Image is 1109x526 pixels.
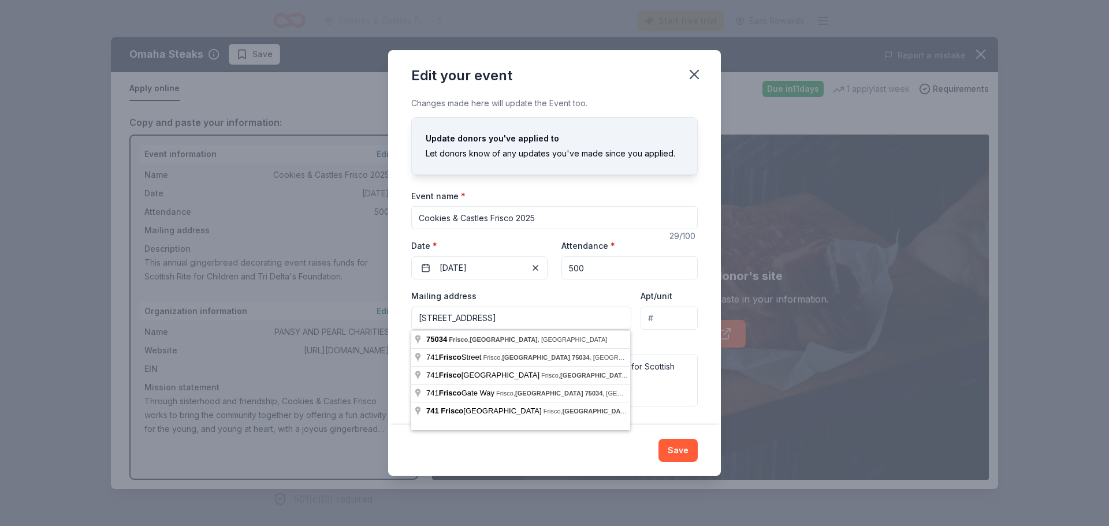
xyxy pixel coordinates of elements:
span: [GEOGRAPHIC_DATA] [563,408,631,415]
label: Event name [411,191,466,202]
span: [GEOGRAPHIC_DATA] [502,354,570,361]
span: [GEOGRAPHIC_DATA] [426,406,544,415]
input: 20 [561,256,698,279]
div: Update donors you've applied to [426,132,683,146]
span: [GEOGRAPHIC_DATA] [515,390,583,397]
span: 75034 [426,335,447,344]
button: [DATE] [411,256,548,279]
span: 75034 [572,354,590,361]
span: 75034 [630,372,648,379]
div: Edit your event [411,66,512,85]
span: [GEOGRAPHIC_DATA] [470,336,538,343]
span: 75034 [585,390,603,397]
span: 741 Gate Way [426,389,496,397]
span: Frisco, , [GEOGRAPHIC_DATA] [483,354,659,361]
span: Frisco [439,389,462,397]
span: [GEOGRAPHIC_DATA] [560,372,628,379]
div: 29 /100 [669,229,698,243]
label: Attendance [561,240,615,252]
button: Save [658,439,698,462]
span: Frisco, , [GEOGRAPHIC_DATA] [541,372,717,379]
div: Changes made here will update the Event too. [411,96,698,110]
span: , , [GEOGRAPHIC_DATA] [449,336,607,343]
input: Enter a US address [411,307,631,330]
span: Frisco [439,353,462,361]
input: # [641,307,698,330]
span: 741 [GEOGRAPHIC_DATA] [426,371,541,379]
label: Mailing address [411,290,477,302]
span: Frisco [449,336,468,343]
span: 741 Frisco [426,406,463,415]
span: Frisco, , [GEOGRAPHIC_DATA] [544,408,720,415]
label: Apt/unit [641,290,672,302]
label: Date [411,240,548,252]
input: Spring Fundraiser [411,206,698,229]
span: 741 Street [426,353,483,361]
div: Let donors know of any updates you've made since you applied. [426,147,683,161]
span: Frisco [439,371,462,379]
span: Frisco, , [GEOGRAPHIC_DATA] [496,390,672,397]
